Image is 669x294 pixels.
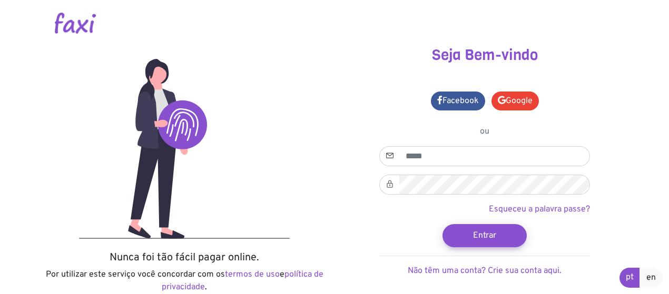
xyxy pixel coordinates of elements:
a: Esqueceu a palavra passe? [489,204,590,215]
button: Entrar [442,224,527,247]
a: pt [619,268,640,288]
a: en [640,268,663,288]
h3: Seja Bem-vindo [342,46,627,64]
p: Por utilizar este serviço você concordar com os e . [42,268,327,293]
a: Google [491,92,539,110]
a: Facebook [431,92,485,110]
h5: Nunca foi tão fácil pagar online. [42,251,327,264]
a: Não têm uma conta? Crie sua conta aqui. [408,266,562,276]
a: termos de uso [225,269,280,280]
p: ou [379,125,590,138]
